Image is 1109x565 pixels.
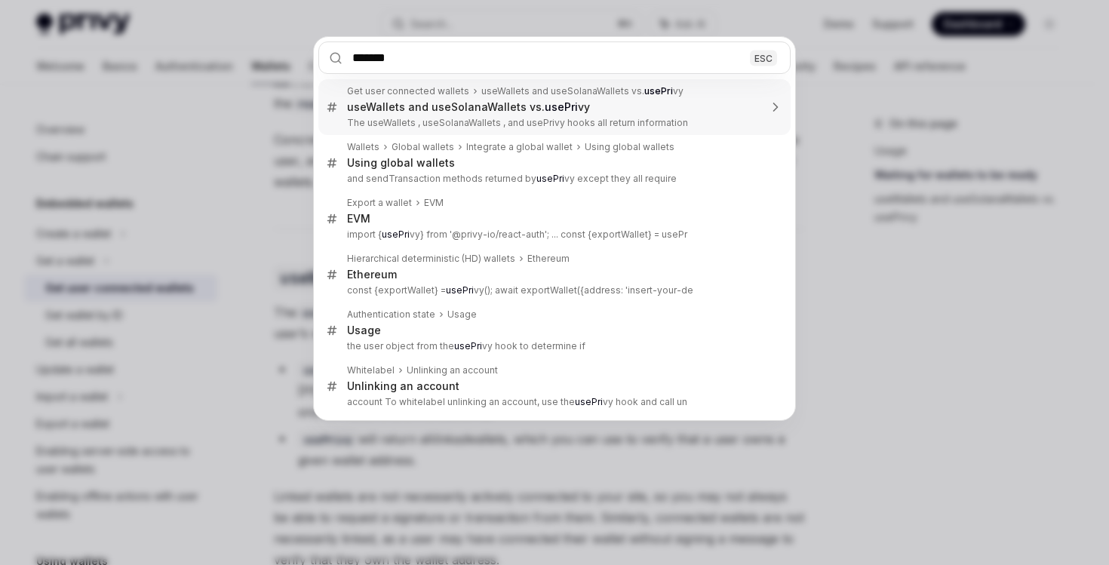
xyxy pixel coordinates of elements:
[347,396,759,408] p: account To whitelabel unlinking an account, use the vy hook and call un
[347,253,515,265] div: Hierarchical deterministic (HD) wallets
[347,85,469,97] div: Get user connected wallets
[392,141,454,153] div: Global wallets
[481,85,684,97] div: useWallets and useSolanaWallets vs. vy
[407,364,498,376] div: Unlinking an account
[347,309,435,321] div: Authentication state
[644,85,673,97] b: usePri
[466,141,573,153] div: Integrate a global wallet
[447,309,477,321] div: Usage
[347,284,759,296] p: const {exportWallet} = vy(); await exportWallet({address: 'insert-your-de
[347,141,379,153] div: Wallets
[545,100,578,113] b: usePri
[347,100,590,114] div: useWallets and useSolanaWallets vs. vy
[347,197,412,209] div: Export a wallet
[347,364,395,376] div: Whitelabel
[347,156,455,170] div: Using global wallets
[575,396,603,407] b: usePri
[424,197,444,209] div: EVM
[347,173,759,185] p: and sendTransaction methods returned by vy except they all require
[585,141,674,153] div: Using global wallets
[347,379,459,393] div: Unlinking an account
[347,117,759,129] p: The useWallets , useSolanaWallets , and usePrivy hooks all return information
[750,50,777,66] div: ESC
[347,268,397,281] div: Ethereum
[536,173,564,184] b: usePri
[347,212,370,226] div: EVM
[347,324,381,337] div: Usage
[347,229,759,241] p: import { vy} from '@privy-io/react-auth'; ... const {exportWallet} = usePr
[382,229,410,240] b: usePri
[347,340,759,352] p: the user object from the vy hook to determine if
[527,253,570,265] div: Ethereum
[454,340,482,352] b: usePri
[446,284,474,296] b: usePri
